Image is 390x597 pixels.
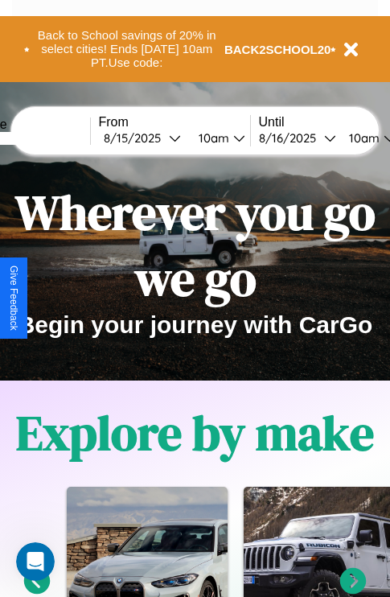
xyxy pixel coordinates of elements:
[16,542,55,581] iframe: Intercom live chat
[99,115,250,130] label: From
[191,130,233,146] div: 10am
[16,400,374,466] h1: Explore by make
[104,130,169,146] div: 8 / 15 / 2025
[99,130,186,146] button: 8/15/2025
[341,130,384,146] div: 10am
[224,43,331,56] b: BACK2SCHOOL20
[30,24,224,74] button: Back to School savings of 20% in select cities! Ends [DATE] 10am PT.Use code:
[8,266,19,331] div: Give Feedback
[186,130,250,146] button: 10am
[259,130,324,146] div: 8 / 16 / 2025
